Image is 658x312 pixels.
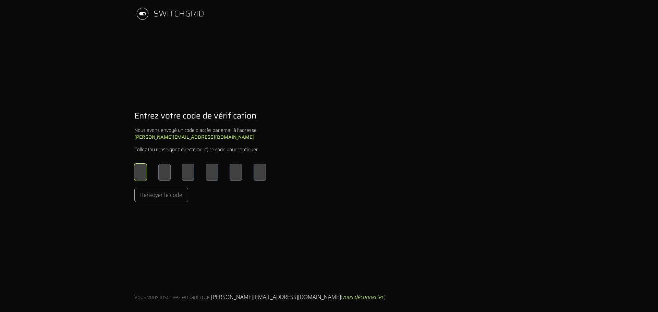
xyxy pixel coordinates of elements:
[134,127,266,140] div: Nous avons envoyé un code d'accès par email à l'adresse
[134,110,256,121] h1: Entrez votre code de vérification
[134,293,385,301] div: Vous vous inscrivez en tant que ( )
[154,8,204,19] div: SWITCHGRID
[134,188,188,202] button: Renvoyer le code
[230,164,242,181] input: Please enter OTP character 5
[158,164,171,181] input: Please enter OTP character 2
[342,293,384,301] span: vous déconnecter
[206,164,218,181] input: Please enter OTP character 4
[182,164,194,181] input: Please enter OTP character 3
[211,293,341,301] span: [PERSON_NAME][EMAIL_ADDRESS][DOMAIN_NAME]
[134,146,258,153] div: Collez (ou renseignez directement) ce code pour continuer
[134,133,254,141] b: [PERSON_NAME][EMAIL_ADDRESS][DOMAIN_NAME]
[140,191,182,199] span: Renvoyer le code
[254,164,266,181] input: Please enter OTP character 6
[134,164,147,181] input: Please enter OTP character 1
